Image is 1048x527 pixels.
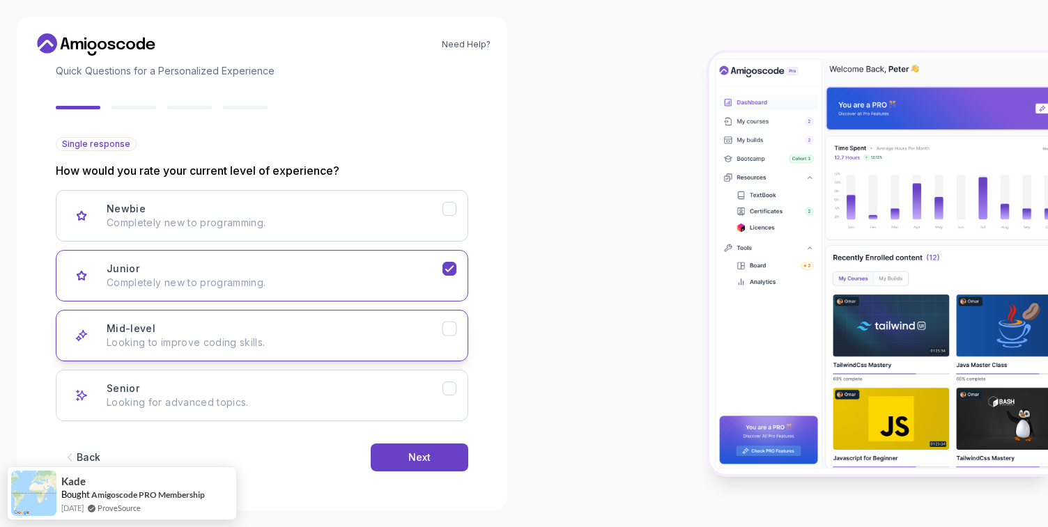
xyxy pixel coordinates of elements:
div: Next [408,450,431,464]
h3: Junior [107,262,139,276]
p: Completely new to programming. [107,276,442,290]
button: Mid-level [56,310,468,361]
img: Amigoscode Dashboard [709,53,1048,475]
a: Home link [33,33,159,56]
p: Completely new to programming. [107,216,442,230]
a: ProveSource [98,502,141,514]
button: Junior [56,250,468,301]
h3: Senior [107,382,139,395]
span: Bought [61,489,90,500]
button: Newbie [56,190,468,242]
div: Back [77,450,100,464]
button: Back [56,443,107,471]
p: Looking to improve coding skills. [107,336,442,349]
h3: Newbie [107,202,146,216]
button: Senior [56,370,468,421]
a: Need Help? [442,39,491,50]
span: Single response [62,139,130,150]
p: Quick Questions for a Personalized Experience [56,64,468,78]
span: Kade [61,475,86,487]
h3: Mid-level [107,322,155,336]
p: Looking for advanced topics. [107,395,442,409]
img: provesource social proof notification image [11,471,56,516]
button: Next [371,443,468,471]
span: [DATE] [61,502,84,514]
p: How would you rate your current level of experience? [56,162,468,179]
a: Amigoscode PRO Membership [91,489,205,501]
